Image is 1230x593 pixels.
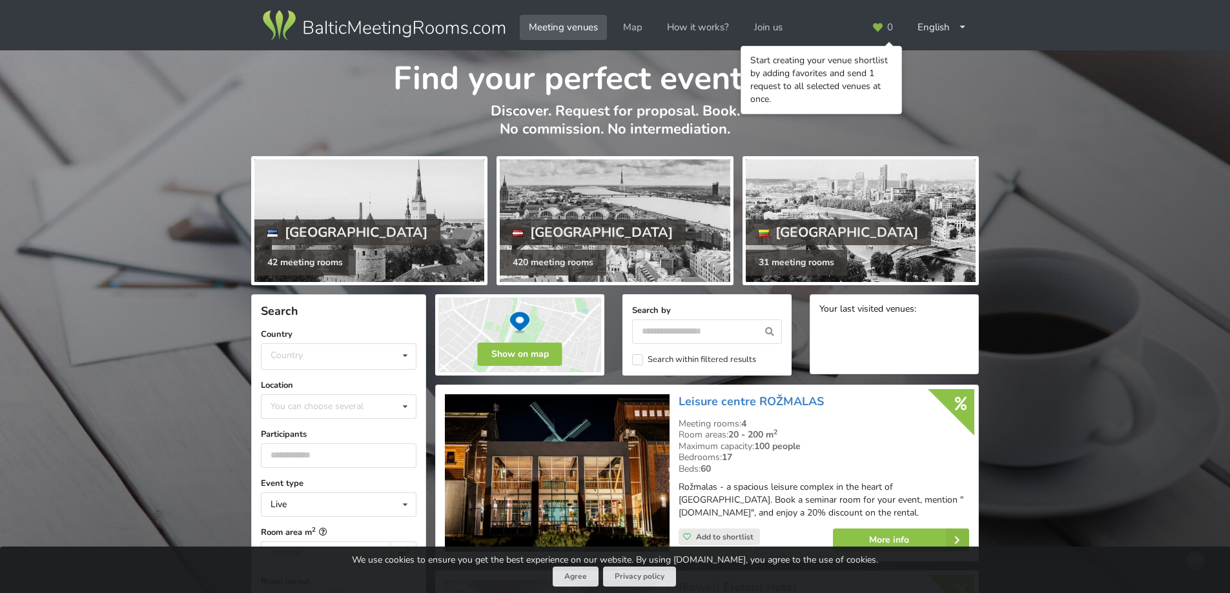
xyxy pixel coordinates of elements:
div: Your last visited venues: [819,304,969,316]
button: Show on map [478,343,562,366]
strong: 60 [701,463,711,475]
div: Meeting rooms: [679,418,969,430]
div: [GEOGRAPHIC_DATA] [254,219,440,245]
strong: 20 - 200 m [728,428,777,441]
a: Privacy policy [603,567,676,587]
div: [GEOGRAPHIC_DATA] [746,219,932,245]
label: Participants [261,428,416,441]
img: Unusual venues | Ceraukste | Leisure centre ROŽMALAS [445,394,669,552]
a: Meeting venues [520,15,607,40]
div: Bedrooms: [679,452,969,463]
img: Baltic Meeting Rooms [260,8,507,44]
p: Rožmalas - a spacious leisure complex in the heart of [GEOGRAPHIC_DATA]. Book a seminar room for ... [679,481,969,519]
label: Event type [261,477,416,490]
a: [GEOGRAPHIC_DATA] 420 meeting rooms [497,156,733,285]
span: Search [261,303,298,319]
div: Live [271,500,287,509]
a: More info [833,528,969,552]
label: Search within filtered results [632,354,756,365]
div: Maximum capacity: [679,441,969,452]
strong: 4 [741,417,746,430]
label: Country [261,328,416,341]
label: Room area m [261,526,416,539]
sup: 2 [774,427,777,437]
a: Leisure centre ROŽMALAS [679,394,824,409]
div: [GEOGRAPHIC_DATA] [500,219,686,245]
div: You can choose several [267,399,393,414]
a: [GEOGRAPHIC_DATA] 42 meeting rooms [251,156,487,285]
div: Room areas: [679,429,969,441]
h1: Find your perfect event space [251,50,979,99]
label: Location [261,379,416,392]
div: m [390,541,416,566]
div: Beds: [679,463,969,475]
a: Map [614,15,651,40]
strong: 17 [722,451,732,463]
div: 420 meeting rooms [500,250,606,276]
span: 0 [887,23,893,32]
sup: 2 [312,525,316,534]
div: Country [271,350,303,361]
div: 31 meeting rooms [746,250,847,276]
strong: 100 people [754,440,801,452]
span: Add to shortlist [696,532,753,542]
div: English [908,15,976,40]
a: [GEOGRAPHIC_DATA] 31 meeting rooms [743,156,979,285]
a: How it works? [658,15,738,40]
label: Search by [632,304,782,317]
p: Discover. Request for proposal. Book. No commission. No intermediation. [251,102,979,152]
a: Join us [745,15,792,40]
button: Agree [553,567,599,587]
div: Start creating your venue shortlist by adding favorites and send 1 request to all selected venues... [750,54,892,106]
div: 42 meeting rooms [254,250,356,276]
sup: 2 [405,546,409,556]
img: Show on map [435,294,604,376]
